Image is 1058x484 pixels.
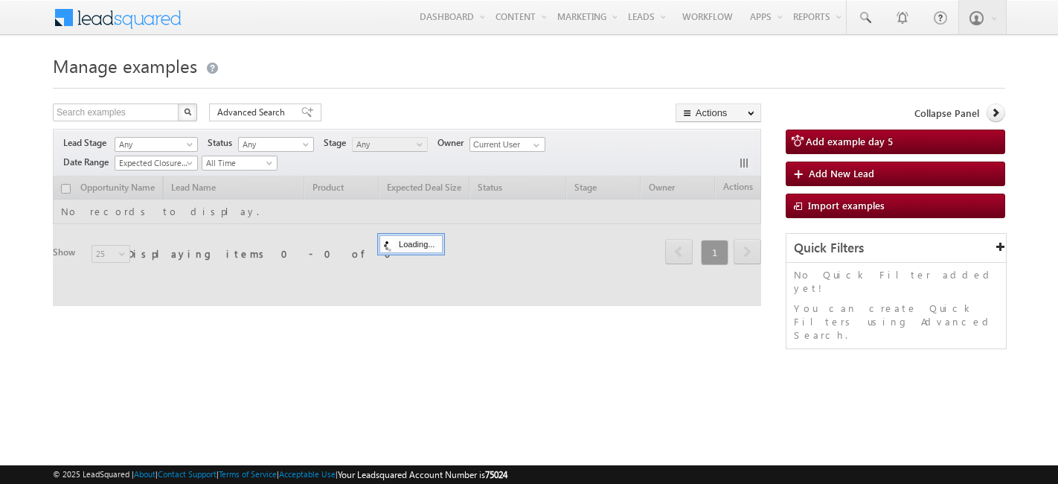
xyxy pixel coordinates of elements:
div: Quick Filters [786,234,1006,263]
span: Status [208,136,238,150]
a: Any [352,137,428,152]
span: Any [115,138,193,151]
a: Any [115,137,198,152]
span: Owner [437,136,469,150]
a: Show All Items [525,138,544,153]
span: All Time [202,156,273,170]
div: Loading... [379,235,443,253]
span: Manage examples [53,54,197,77]
a: About [134,469,156,479]
span: Add New Lead [809,167,874,179]
button: Actions [676,104,761,122]
span: Stage [324,136,352,150]
input: Type to Search [469,137,545,152]
span: Advanced Search [217,106,289,119]
a: Terms of Service [219,469,277,479]
a: Any [238,137,314,152]
a: Expected Closure Date [115,156,198,171]
span: 75024 [485,469,507,480]
span: Expected Closure Date [115,156,193,170]
p: No Quick Filter added yet! [794,268,998,295]
a: Contact Support [158,469,217,479]
span: Import examples [808,199,885,211]
span: Date Range [63,156,115,169]
span: Your Leadsquared Account Number is [338,469,507,480]
p: You can create Quick Filters using Advanced Search. [794,302,998,342]
span: Collapse Panel [914,106,979,120]
span: Lead Stage [63,136,112,150]
span: © 2025 LeadSquared | | | | | [53,468,507,482]
img: Search [184,108,191,115]
a: Acceptable Use [279,469,336,479]
span: Add example day 5 [806,135,893,147]
a: All Time [202,156,278,171]
span: Any [239,138,310,151]
span: Any [353,138,423,151]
